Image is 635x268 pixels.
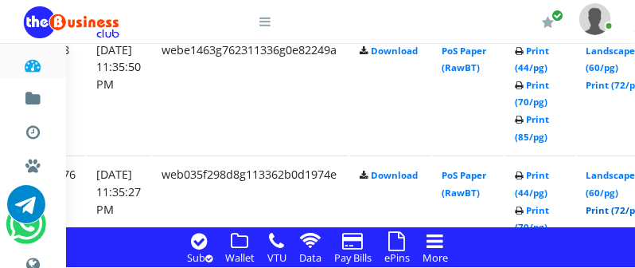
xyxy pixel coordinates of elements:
[7,197,45,223] a: Chat for support
[423,250,448,265] small: More
[220,248,259,266] a: Wallet
[516,169,550,199] a: Print (44/pg)
[542,16,554,29] i: Renew/Upgrade Subscription
[380,248,415,266] a: ePins
[152,31,349,155] td: webe1463g762311336g0e82249a
[516,204,550,234] a: Print (70/pg)
[267,250,286,265] small: VTU
[60,199,193,226] a: International VTU
[225,250,255,265] small: Wallet
[579,3,611,34] img: User
[60,175,193,203] a: Nigerian VTU
[299,250,321,265] small: Data
[24,144,42,182] a: Miscellaneous Payments
[551,10,563,22] span: Renew/Upgrade Subscription
[24,43,42,81] a: Dashboard
[516,113,550,143] a: Print (85/pg)
[384,250,410,265] small: ePins
[24,6,119,38] img: Logo
[182,248,217,266] a: Sub
[24,110,42,148] a: Transactions
[10,217,42,243] a: Chat for support
[263,248,291,266] a: VTU
[371,169,418,181] a: Download
[371,45,418,57] a: Download
[87,31,150,155] td: [DATE] 11:35:50 PM
[329,248,376,266] a: Pay Bills
[442,169,486,199] a: PoS Paper (RawBT)
[24,77,42,115] a: Fund wallet
[334,250,372,265] small: Pay Bills
[294,248,326,266] a: Data
[516,79,550,108] a: Print (70/pg)
[187,250,212,265] small: Sub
